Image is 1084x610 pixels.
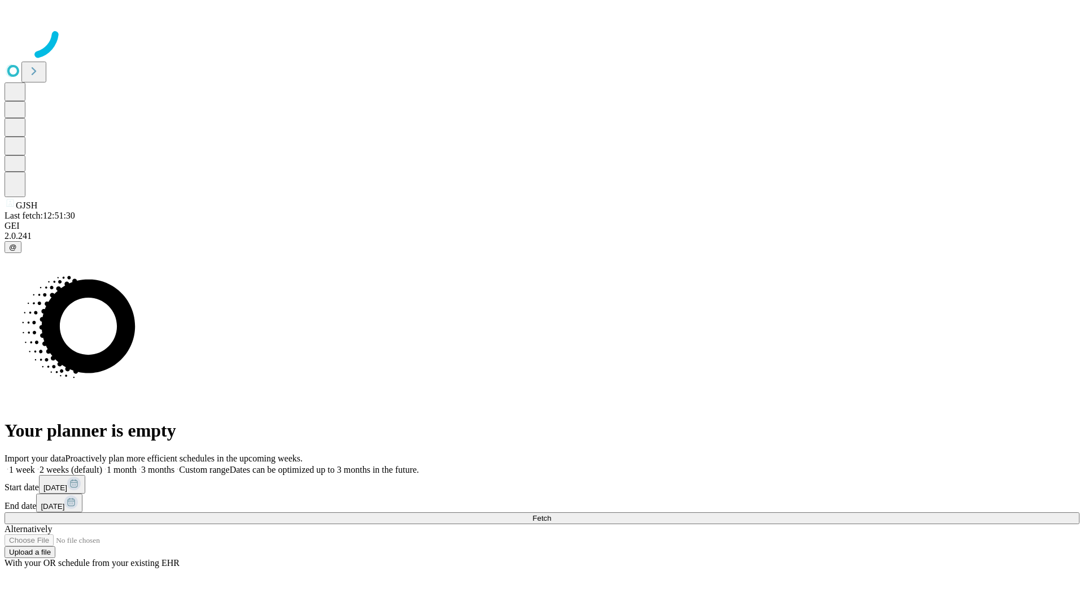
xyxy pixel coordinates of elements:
[16,201,37,210] span: GJSH
[9,465,35,474] span: 1 week
[5,420,1079,441] h1: Your planner is empty
[5,241,21,253] button: @
[532,514,551,522] span: Fetch
[43,483,67,492] span: [DATE]
[39,475,85,494] button: [DATE]
[5,546,55,558] button: Upload a file
[5,231,1079,241] div: 2.0.241
[107,465,137,474] span: 1 month
[5,494,1079,512] div: End date
[5,454,65,463] span: Import your data
[5,524,52,534] span: Alternatively
[41,502,64,511] span: [DATE]
[5,221,1079,231] div: GEI
[65,454,303,463] span: Proactively plan more efficient schedules in the upcoming weeks.
[5,475,1079,494] div: Start date
[5,512,1079,524] button: Fetch
[9,243,17,251] span: @
[36,494,82,512] button: [DATE]
[141,465,174,474] span: 3 months
[40,465,102,474] span: 2 weeks (default)
[179,465,229,474] span: Custom range
[230,465,419,474] span: Dates can be optimized up to 3 months in the future.
[5,558,180,568] span: With your OR schedule from your existing EHR
[5,211,75,220] span: Last fetch: 12:51:30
